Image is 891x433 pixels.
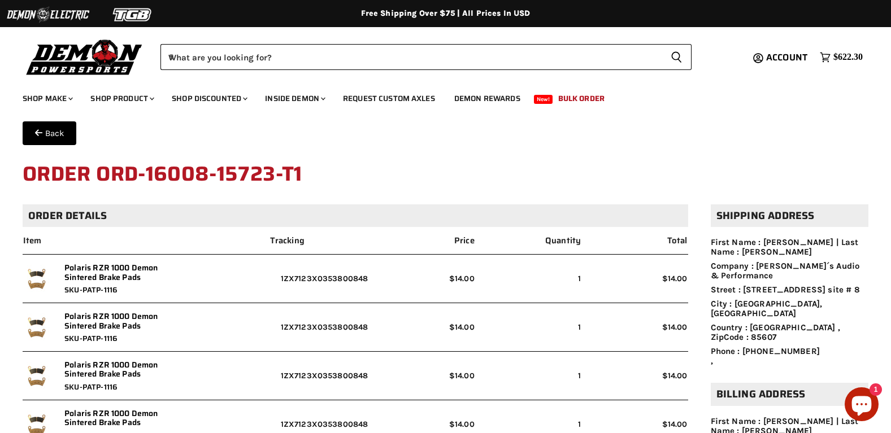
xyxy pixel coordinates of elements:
th: Price [368,235,475,255]
td: 1 [475,255,581,303]
span: $14.00 [449,371,475,380]
span: $622.30 [833,52,863,63]
a: Request Custom Axles [334,87,444,110]
span: $14.00 [449,322,475,332]
a: Shop Make [14,87,80,110]
li: Street : [STREET_ADDRESS] site # 8 [711,285,868,295]
inbox-online-store-chat: Shopify online store chat [841,387,882,424]
a: Shop Discounted [163,87,254,110]
span: $14.00 [662,274,688,283]
a: Polaris RZR 1000 Demon Sintered Brake Pads [64,312,164,330]
span: SKU-PATP-1116 [64,334,164,343]
button: Search [662,44,692,70]
span: $14.00 [662,419,688,429]
a: Polaris RZR 1000 Demon Sintered Brake Pads [64,409,164,427]
span: $14.00 [662,322,688,332]
img: Demon Powersports [23,37,146,77]
td: 1ZX7123X0353800848 [270,303,369,352]
span: New! [534,95,553,104]
span: SKU-PATP-1116 [64,286,164,294]
td: 1ZX7123X0353800848 [270,352,369,400]
a: Account [761,53,814,63]
li: Phone : [PHONE_NUMBER] [711,347,868,356]
img: TGB Logo 2 [90,4,175,25]
h2: Shipping address [711,204,868,228]
th: Total [581,235,688,255]
img: Demon Electric Logo 2 [6,4,90,25]
th: Item [23,235,270,255]
ul: , [711,238,868,366]
span: Account [766,50,807,64]
button: Back [23,121,76,145]
li: Country : [GEOGRAPHIC_DATA] , ZipCode : 85607 [711,323,868,343]
span: $14.00 [662,371,688,380]
a: $622.30 [814,49,868,65]
img: Polaris RZR 1000 Demon Sintered Brake Pads - SKU-PATP-1116 [23,362,51,390]
td: 1ZX7123X0353800848 [270,255,369,303]
span: $14.00 [449,274,475,283]
h2: Order details [23,204,688,228]
span: SKU-PATP-1116 [64,383,164,391]
a: Bulk Order [550,87,613,110]
a: Polaris RZR 1000 Demon Sintered Brake Pads [64,263,164,281]
img: Polaris RZR 1000 Demon Sintered Brake Pads - SKU-PATP-1116 [23,313,51,342]
a: Inside Demon [257,87,332,110]
th: Quantity [475,235,581,255]
a: Shop Product [82,87,161,110]
li: Company : [PERSON_NAME]´s Audio & Performance [711,261,868,281]
span: $14.00 [449,419,475,429]
td: 1 [475,352,581,400]
li: City : [GEOGRAPHIC_DATA], [GEOGRAPHIC_DATA] [711,299,868,319]
a: Demon Rewards [446,87,529,110]
h1: Order ORD-16008-15723-T1 [23,156,868,193]
li: First Name : [PERSON_NAME] | Last Name : [PERSON_NAME] [711,238,868,257]
img: Polaris RZR 1000 Demon Sintered Brake Pads - SKU-PATP-1116 [23,265,51,293]
th: Tracking [270,235,369,255]
a: Polaris RZR 1000 Demon Sintered Brake Pads [64,360,164,378]
ul: Main menu [14,82,860,110]
form: Product [160,44,692,70]
input: When autocomplete results are available use up and down arrows to review and enter to select [160,44,662,70]
td: 1 [475,303,581,352]
h2: Billing address [711,383,868,406]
